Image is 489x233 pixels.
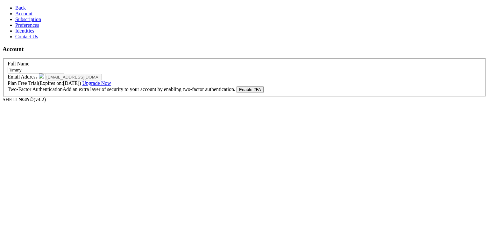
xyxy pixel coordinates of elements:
[63,86,235,92] span: Add an extra layer of security to your account by enabling two-factor authentication.
[15,5,26,11] a: Back
[3,46,486,53] h3: Account
[18,97,30,102] b: NGN
[237,86,264,93] button: Enable 2FA
[8,86,237,92] label: Two-Factor Authentication
[15,28,34,34] a: Identities
[15,22,39,28] a: Preferences
[82,80,111,86] a: Upgrade Now
[8,67,64,73] input: Full Name
[8,74,45,79] label: Email Address
[15,17,41,22] a: Subscription
[34,97,46,102] span: 4.2.0
[15,34,38,39] a: Contact Us
[8,61,29,66] label: Full Name
[8,80,111,86] label: Plan
[3,97,46,102] span: SHELL ©
[39,73,44,79] img: google-icon.svg
[18,80,111,86] span: Free Trial (Expires on: [DATE] )
[15,11,32,16] a: Account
